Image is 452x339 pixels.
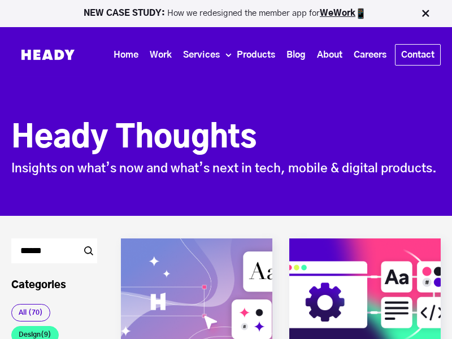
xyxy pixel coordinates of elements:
div: Navigation Menu [96,44,441,66]
a: Careers [348,45,392,66]
a: Home [108,45,144,66]
h3: Categories [11,279,97,293]
img: app emoji [355,8,367,19]
span: (9) [41,331,51,338]
input: Search [11,238,97,263]
a: WeWork [320,9,355,18]
img: Heady_Logo_Web-01 (1) [11,33,85,77]
a: About [311,45,348,66]
a: Services [177,45,225,66]
a: Work [144,45,177,66]
p: How we redesigned the member app for [5,8,447,19]
a: Products [231,45,281,66]
a: All (70) [11,304,50,322]
a: Blog [281,45,311,66]
img: Close Bar [420,8,431,19]
a: Contact [395,45,440,65]
strong: NEW CASE STUDY: [84,9,167,18]
span: Insights on what’s now and what’s next in tech, mobile & digital products. [11,162,437,175]
h1: Heady Thoughts [11,120,441,158]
